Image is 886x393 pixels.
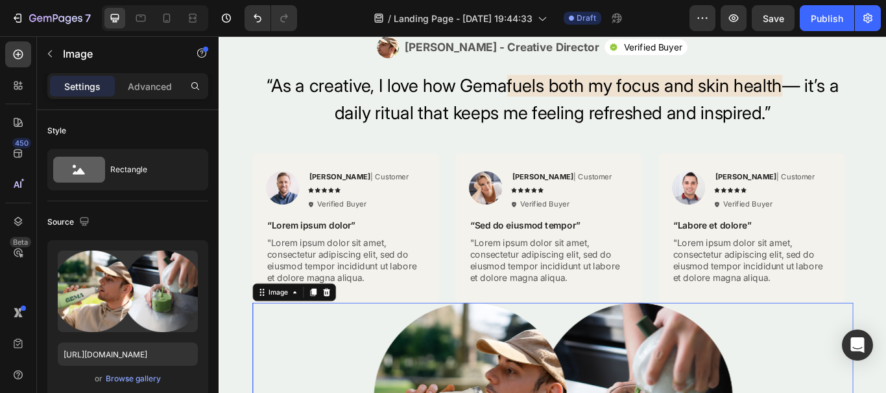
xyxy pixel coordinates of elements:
[529,235,713,289] p: "Lorem ipsum dolor sit amet, consectetur adipiscing elit, sed do eiusmod tempor incididunt ut lab...
[528,158,567,197] img: gempages_432750572815254551-c9f13168-bf8f-4318-a82e-bac41c11e37e.png
[12,138,31,148] div: 450
[47,214,92,231] div: Source
[56,214,239,228] p: “Lorem ipsum dolor”
[293,235,476,289] p: "Lorem ipsum dolor sit amet, consectetur adipiscing elit, sed do eiusmod tempor incididunt ut lab...
[85,10,91,26] p: 7
[58,342,198,366] input: https://example.com/image.jpg
[579,159,650,170] strong: [PERSON_NAME]
[5,5,97,31] button: 7
[579,159,695,170] p: | Customer
[40,43,738,105] p: “As a creative, I love how Gema — it’s a daily ritual that keeps me feeling refreshed and inspired.”
[58,251,198,332] img: preview-image
[394,12,533,25] span: Landing Page - [DATE] 19:44:33
[64,80,101,93] p: Settings
[245,5,297,31] div: Undo/Redo
[588,190,645,203] p: Verified Buyer
[291,158,330,197] img: gempages_432750572815254551-0f3f1b4e-bdf7-450b-82c1-89dfc5a87e26.png
[800,5,854,31] button: Publish
[56,235,239,289] p: "Lorem ipsum dolor sit amet, consectetur adipiscing elit, sed do eiusmod tempor incididunt ut lab...
[293,214,476,228] p: “Sed do eiusmod tempor”
[95,371,102,387] span: or
[752,5,795,31] button: Save
[63,46,173,62] p: Image
[577,12,596,24] span: Draft
[105,372,162,385] button: Browse gallery
[106,373,161,385] div: Browse gallery
[110,155,189,185] div: Rectangle
[105,159,221,170] p: | Customer
[128,80,172,93] p: Advanced
[114,190,172,203] p: Verified Buyer
[105,159,176,170] strong: [PERSON_NAME]
[54,158,93,197] img: gempages_432750572815254551-f132cfa5-ab01-4656-bf4a-f0e5a90a2fb3.png
[842,330,873,361] div: Open Intercom Messenger
[351,190,409,203] p: Verified Buyer
[219,36,886,393] iframe: Design area
[47,125,66,137] div: Style
[55,293,83,305] div: Image
[336,45,657,71] span: fuels both my focus and skin health
[388,12,391,25] span: /
[529,214,713,228] p: “Labore et dolore”
[811,12,843,25] div: Publish
[342,159,458,170] p: | Customer
[763,13,784,24] span: Save
[10,237,31,247] div: Beta
[342,159,413,170] strong: [PERSON_NAME]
